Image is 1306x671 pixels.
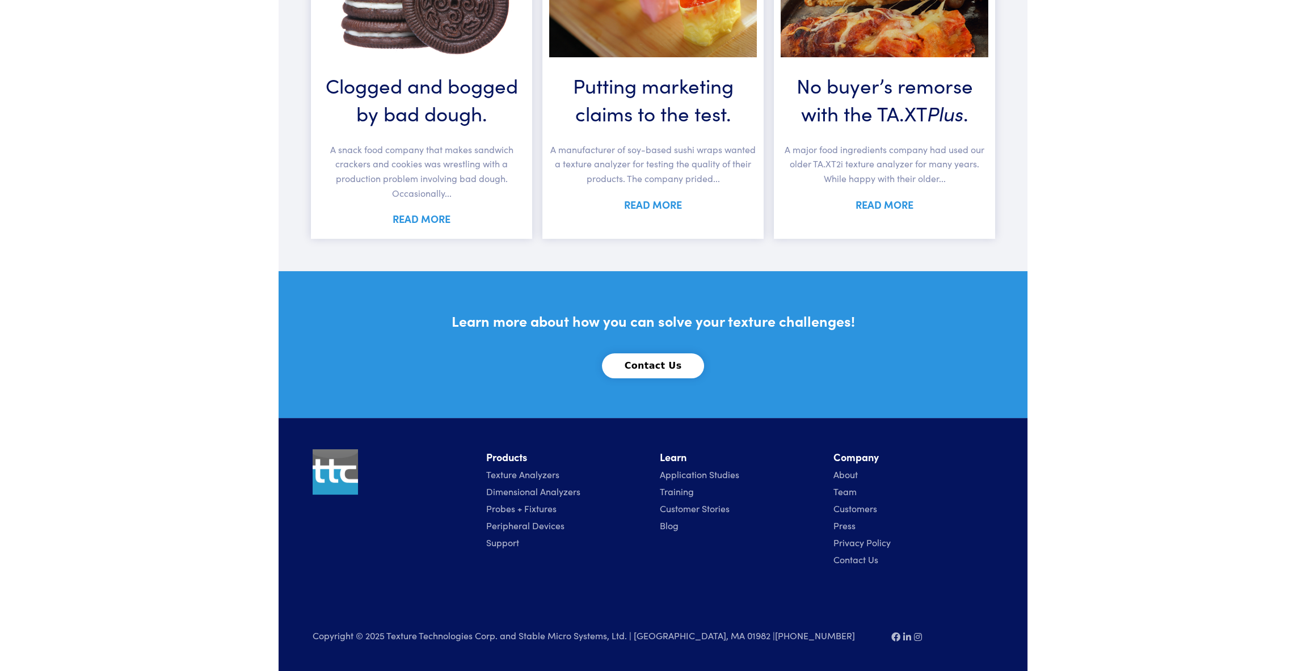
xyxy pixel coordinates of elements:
a: Contact Us [833,553,878,566]
p: A manufacturer of soy-based sushi wraps wanted a texture analyzer for testing the quality of thei... [549,142,757,186]
a: Dimensional Analyzers [486,485,580,497]
em: Plus [927,99,963,126]
a: READ MORE [624,197,682,212]
a: [PHONE_NUMBER] [775,629,855,642]
li: Products [486,449,646,466]
a: About [833,468,858,480]
a: Probes + Fixtures [486,502,557,514]
h3: No buyer’s remorse with the TA.XT . [781,71,988,138]
a: Application Studies [660,468,739,480]
a: Blog [660,519,679,531]
a: Team [833,485,857,497]
h3: Putting marketing claims to the test. [549,71,757,138]
p: A snack food company that makes sandwich crackers and cookies was wrestling with a production pro... [318,142,525,200]
p: A major food ingredients company had used our older TA.XT2i texture analyzer for many years. Whil... [781,142,988,186]
a: Support [486,536,519,548]
a: Texture Analyzers [486,468,559,480]
a: Privacy Policy [833,536,891,548]
a: Customer Stories [660,502,730,514]
a: Peripheral Devices [486,519,564,531]
a: Training [660,485,694,497]
a: READ MORE [393,212,450,226]
li: Company [833,449,993,466]
button: Contact Us [602,353,705,378]
li: Learn [660,449,820,466]
a: READ MORE [856,197,913,212]
h3: Clogged and bogged by bad dough. [318,71,525,138]
p: Copyright © 2025 Texture Technologies Corp. and Stable Micro Systems, Ltd. | [GEOGRAPHIC_DATA], M... [313,628,878,643]
a: Press [833,519,856,531]
h5: Learn more about how you can solve your texture challenges! [381,311,925,331]
img: ttc_logo_1x1_v1.0.png [313,449,358,495]
a: Customers [833,502,877,514]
